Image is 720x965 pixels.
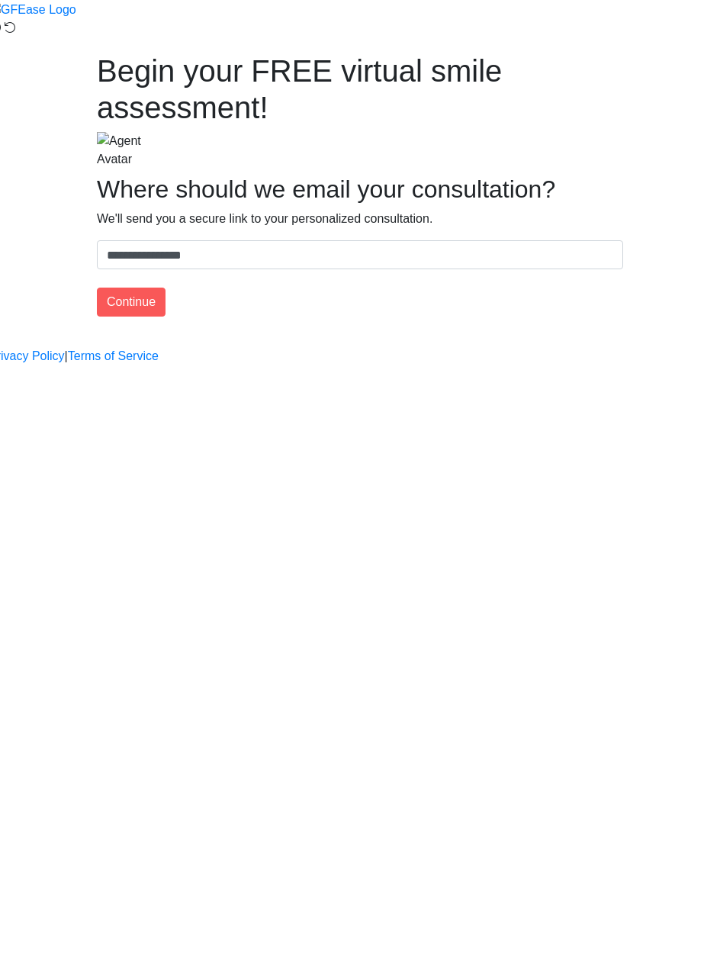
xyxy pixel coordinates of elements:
h2: Where should we email your consultation? [97,175,623,204]
p: We'll send you a secure link to your personalized consultation. [97,210,623,228]
a: Terms of Service [68,347,159,365]
h1: Begin your FREE virtual smile assessment! [97,53,623,126]
button: Continue [97,288,166,317]
a: | [65,347,68,365]
img: Agent Avatar [97,132,166,169]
